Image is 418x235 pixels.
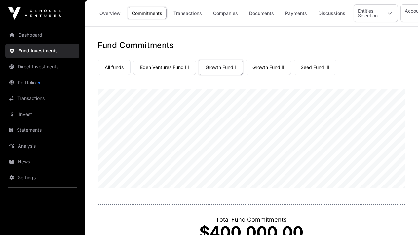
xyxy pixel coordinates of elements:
[98,60,131,75] a: All funds
[5,91,79,106] a: Transactions
[133,60,196,75] a: Eden Ventures Fund III
[5,75,79,90] a: Portfolio
[95,7,125,19] a: Overview
[199,60,243,75] a: Growth Fund I
[98,40,405,50] h1: Fund Commitments
[98,215,405,224] p: Total Fund Commitments
[169,7,206,19] a: Transactions
[5,59,79,74] a: Direct Investments
[8,7,61,20] img: Icehouse Ventures Logo
[128,7,167,19] a: Commitments
[5,139,79,153] a: Analysis
[5,123,79,137] a: Statements
[245,7,278,19] a: Documents
[246,60,291,75] a: Growth Fund II
[5,44,79,58] a: Fund Investments
[5,154,79,169] a: News
[294,60,336,75] a: Seed Fund III
[5,28,79,42] a: Dashboard
[5,107,79,121] a: Invest
[281,7,311,19] a: Payments
[354,5,382,22] div: Entities Selection
[209,7,242,19] a: Companies
[5,170,79,185] a: Settings
[314,7,350,19] a: Discussions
